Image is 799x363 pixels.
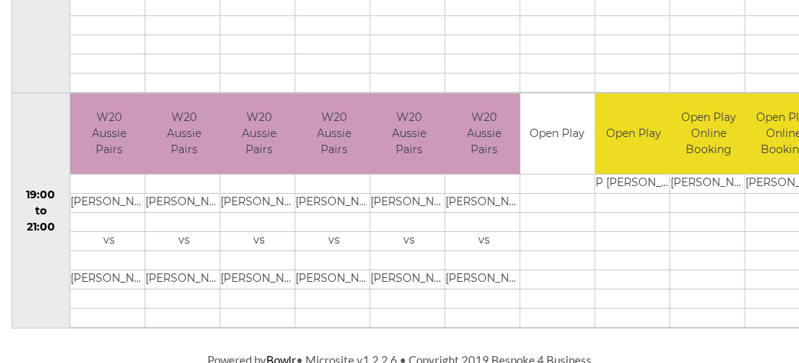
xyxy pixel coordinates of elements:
td: [PERSON_NAME] [70,193,148,212]
td: 19:00 to 21:00 [12,93,70,329]
td: [PERSON_NAME] [370,193,448,212]
td: W20 Aussie Pairs [220,93,298,174]
td: [PERSON_NAME] [370,270,448,289]
td: W20 Aussie Pairs [295,93,373,174]
td: [PERSON_NAME] [295,193,373,212]
td: vs [445,231,523,250]
td: [PERSON_NAME] [445,193,523,212]
td: Open Play Online Booking [670,93,748,174]
td: vs [145,231,223,250]
td: P [PERSON_NAME] [595,174,673,193]
td: vs [295,231,373,250]
td: vs [70,231,148,250]
td: [PERSON_NAME] [70,270,148,289]
td: W20 Aussie Pairs [70,93,148,174]
td: W20 Aussie Pairs [445,93,523,174]
td: [PERSON_NAME] [145,270,223,289]
td: Open Play [520,93,595,174]
td: [PERSON_NAME] [295,270,373,289]
td: Open Play [595,93,673,174]
td: W20 Aussie Pairs [370,93,448,174]
td: [PERSON_NAME] [670,174,748,193]
td: [PERSON_NAME] [220,270,298,289]
td: vs [370,231,448,250]
td: [PERSON_NAME] [445,270,523,289]
td: [PERSON_NAME] [145,193,223,212]
td: vs [220,231,298,250]
td: [PERSON_NAME] [220,193,298,212]
td: W20 Aussie Pairs [145,93,223,174]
